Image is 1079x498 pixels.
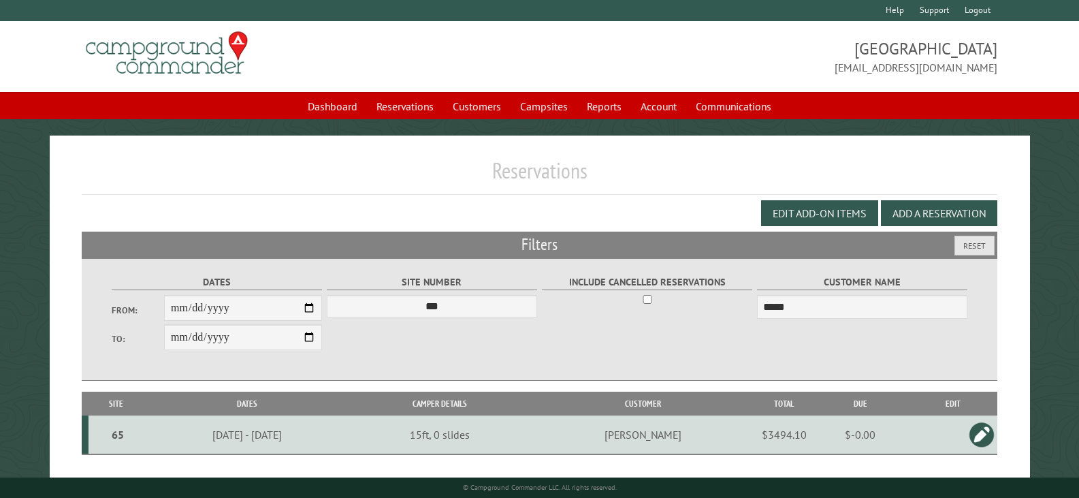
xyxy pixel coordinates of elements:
[146,428,348,441] div: [DATE] - [DATE]
[300,93,366,119] a: Dashboard
[909,392,997,416] th: Edit
[757,275,968,290] label: Customer Name
[530,392,757,416] th: Customer
[144,392,351,416] th: Dates
[512,93,576,119] a: Campsites
[463,483,617,492] small: © Campground Commander LLC. All rights reserved.
[82,157,997,195] h1: Reservations
[350,392,530,416] th: Camper Details
[811,416,909,454] td: $-0.00
[112,275,323,290] label: Dates
[88,392,144,416] th: Site
[757,392,811,416] th: Total
[688,93,779,119] a: Communications
[579,93,630,119] a: Reports
[368,93,442,119] a: Reservations
[112,304,164,317] label: From:
[954,236,995,255] button: Reset
[761,200,878,226] button: Edit Add-on Items
[811,392,909,416] th: Due
[881,200,997,226] button: Add a Reservation
[82,232,997,258] h2: Filters
[757,416,811,454] td: $3494.10
[327,275,538,290] label: Site Number
[632,93,685,119] a: Account
[350,416,530,454] td: 15ft, 0 slides
[540,37,997,76] span: [GEOGRAPHIC_DATA] [EMAIL_ADDRESS][DOMAIN_NAME]
[542,275,753,290] label: Include Cancelled Reservations
[445,93,509,119] a: Customers
[530,416,757,454] td: [PERSON_NAME]
[94,428,142,441] div: 65
[82,27,252,80] img: Campground Commander
[112,332,164,345] label: To:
